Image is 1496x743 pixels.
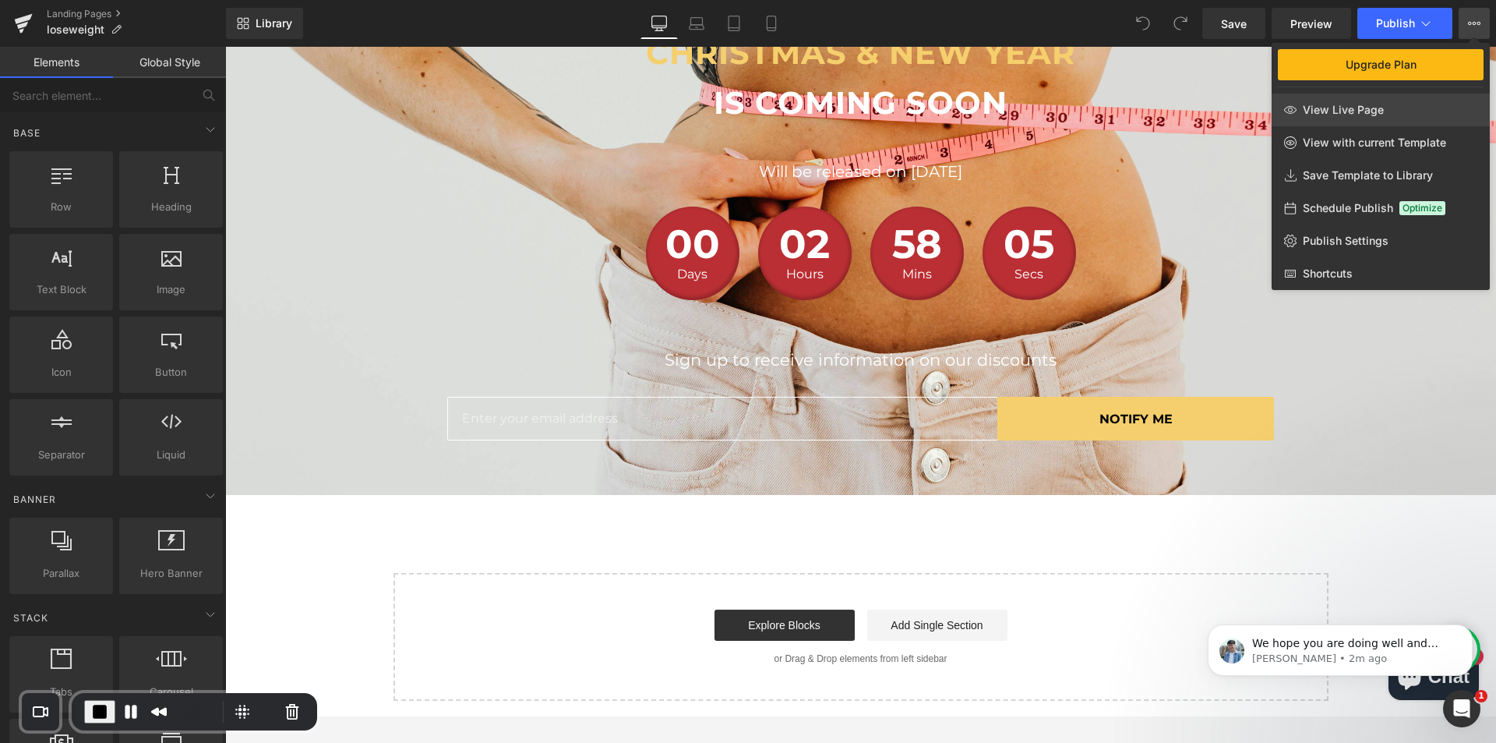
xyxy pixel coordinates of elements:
[113,47,226,78] a: Global Style
[1221,16,1247,32] span: Save
[1303,234,1388,248] span: Publish Settings
[1357,8,1452,39] button: Publish
[12,126,42,140] span: Base
[551,178,609,221] span: 02
[1127,8,1159,39] button: Undo
[663,221,721,234] span: Mins
[663,178,721,221] span: 58
[775,221,833,234] span: Secs
[640,8,678,39] a: Desktop
[1165,8,1196,39] button: Redo
[222,300,1049,327] p: Sign up to receive information on our discounts
[1303,267,1353,281] span: Shortcuts
[47,8,226,20] a: Landing Pages
[226,8,303,39] a: New Library
[193,607,1078,617] p: or Drag & Drop elements from left sidebar
[678,8,715,39] a: Laptop
[489,563,630,594] a: Explore Blocks
[1399,201,1445,215] span: Optimize
[124,684,218,700] span: Carousel
[1443,690,1480,727] iframe: Intercom live chat
[124,364,218,380] span: Button
[1303,136,1446,150] span: View with current Template
[439,178,496,221] span: 00
[222,350,773,394] input: Enter your email address
[1459,8,1490,39] button: Upgrade PlanView Live PageView with current TemplateSave Template to LibrarySchedule PublishOptim...
[14,364,108,380] span: Icon
[124,199,218,215] span: Heading
[14,199,108,215] span: Row
[14,565,108,582] span: Parallax
[1376,17,1415,30] span: Publish
[1303,201,1393,215] span: Schedule Publish
[1184,592,1496,701] iframe: Intercom notifications message
[772,350,1049,394] button: Notify me
[1475,690,1487,702] span: 1
[124,565,218,582] span: Hero Banner
[12,610,50,625] span: Stack
[14,281,108,298] span: Text Block
[47,23,104,36] span: loseweight
[715,8,753,39] a: Tablet
[14,447,108,463] span: Separator
[1346,58,1417,71] span: Upgrade Plan
[1303,103,1384,117] span: View Live Page
[1159,607,1258,657] inbox-online-store-chat: Shopify online store chat
[439,221,496,234] span: Days
[642,563,782,594] a: Add Single Section
[753,8,790,39] a: Mobile
[775,178,833,221] span: 05
[551,221,609,234] span: Hours
[14,684,108,700] span: Tabs
[1303,168,1433,182] span: Save Template to Library
[124,447,218,463] span: Liquid
[124,281,218,298] span: Image
[489,37,782,75] strong: IS COMING SOON
[1272,8,1351,39] a: Preview
[256,16,292,30] span: Library
[12,492,58,507] span: Banner
[1290,16,1332,32] span: Preview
